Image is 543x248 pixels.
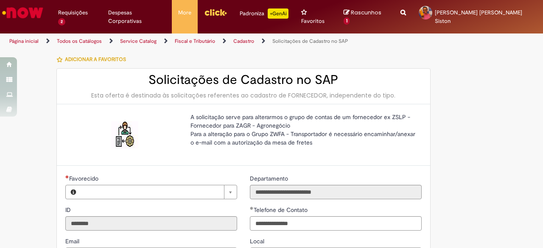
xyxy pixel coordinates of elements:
[250,216,422,231] input: Telefone de Contato
[344,17,350,25] span: 1
[65,237,81,245] span: Somente leitura - Email
[58,8,88,17] span: Requisições
[65,206,73,214] label: Somente leitura - ID
[65,216,237,231] input: ID
[190,113,415,147] p: A solicitação serve para alterarmos o grupo de contas de um fornecedor ex ZSLP - Fornecedor para ...
[272,38,348,45] a: Solicitações de Cadastro no SAP
[58,18,65,25] span: 2
[250,206,254,210] span: Obrigatório Preenchido
[435,9,522,25] span: [PERSON_NAME] [PERSON_NAME] Siston
[254,206,309,214] span: Telefone de Contato
[65,175,69,178] span: Necessários
[9,38,39,45] a: Página inicial
[108,8,165,25] span: Despesas Corporativas
[65,237,81,245] label: Somente leitura - Email
[250,237,266,245] span: Local
[1,4,45,21] img: ServiceNow
[351,8,381,17] span: Rascunhos
[66,185,81,199] button: Favorecido, Visualizar este registro
[268,8,288,19] p: +GenAi
[56,50,131,68] button: Adicionar a Favoritos
[65,91,422,100] div: Esta oferta é destinada às solicitações referentes ao cadastro de FORNECEDOR, independente do tipo.
[175,38,215,45] a: Fiscal e Tributário
[65,56,126,63] span: Adicionar a Favoritos
[233,38,254,45] a: Cadastro
[178,8,191,17] span: More
[111,121,138,148] img: Solicitações de Cadastro no SAP
[81,185,237,199] a: Limpar campo Favorecido
[6,33,355,49] ul: Trilhas de página
[240,8,288,19] div: Padroniza
[57,38,102,45] a: Todos os Catálogos
[120,38,157,45] a: Service Catalog
[65,73,422,87] h2: Solicitações de Cadastro no SAP
[250,185,422,199] input: Departamento
[250,174,290,183] label: Somente leitura - Departamento
[250,175,290,182] span: Somente leitura - Departamento
[301,17,325,25] span: Favoritos
[204,6,227,19] img: click_logo_yellow_360x200.png
[69,175,100,182] span: Necessários - Favorecido
[344,9,388,25] a: Rascunhos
